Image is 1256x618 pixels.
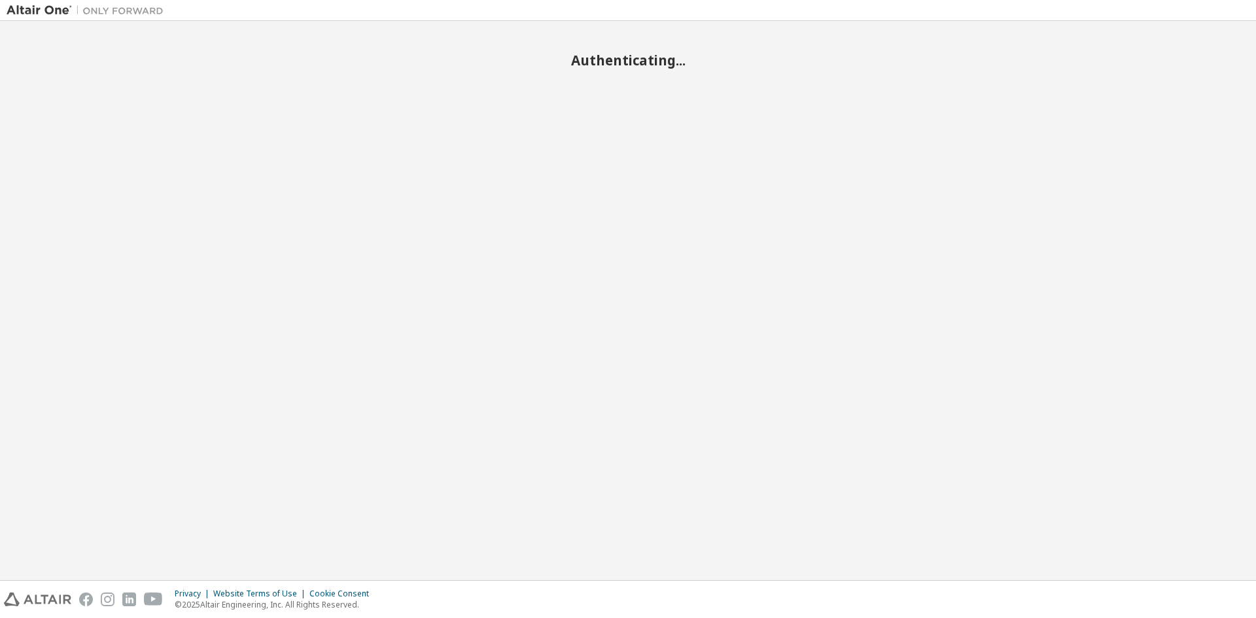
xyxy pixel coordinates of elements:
[175,599,377,610] p: © 2025 Altair Engineering, Inc. All Rights Reserved.
[175,589,213,599] div: Privacy
[79,592,93,606] img: facebook.svg
[309,589,377,599] div: Cookie Consent
[213,589,309,599] div: Website Terms of Use
[122,592,136,606] img: linkedin.svg
[7,4,170,17] img: Altair One
[4,592,71,606] img: altair_logo.svg
[144,592,163,606] img: youtube.svg
[7,52,1249,69] h2: Authenticating...
[101,592,114,606] img: instagram.svg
